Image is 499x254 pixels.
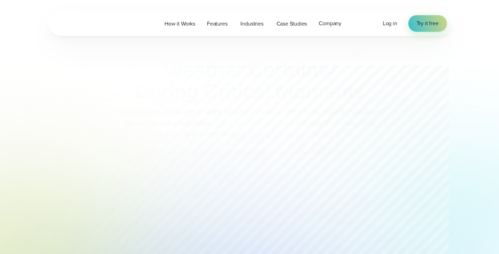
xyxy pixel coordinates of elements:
[417,19,439,28] span: Try it free
[277,20,307,28] span: Case Studies
[240,20,263,28] span: Industries
[164,20,195,28] span: How it Works
[383,19,397,27] span: Log in
[207,20,228,28] span: Features
[319,19,341,28] span: Company
[383,19,397,28] a: Log in
[271,17,313,31] a: Case Studies
[408,15,447,32] a: Try it free
[159,17,201,31] a: How it Works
